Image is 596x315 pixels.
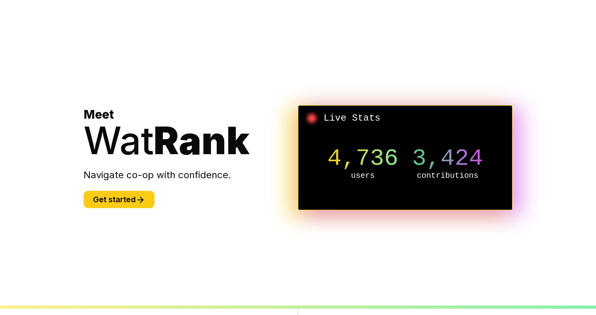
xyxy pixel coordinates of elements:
p: Navigate co-op with confidence. [84,169,298,181]
button: Get started [84,191,155,208]
p: 3,424 [405,147,490,170]
p: 4,736 [320,147,405,170]
a: Get started [84,196,155,204]
p: users [320,170,405,181]
h1: Meet [84,107,298,159]
h2: Live Stats [305,112,506,125]
span: Rank [154,117,250,163]
p: contributions [405,170,490,181]
span: Wat [84,117,154,163]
